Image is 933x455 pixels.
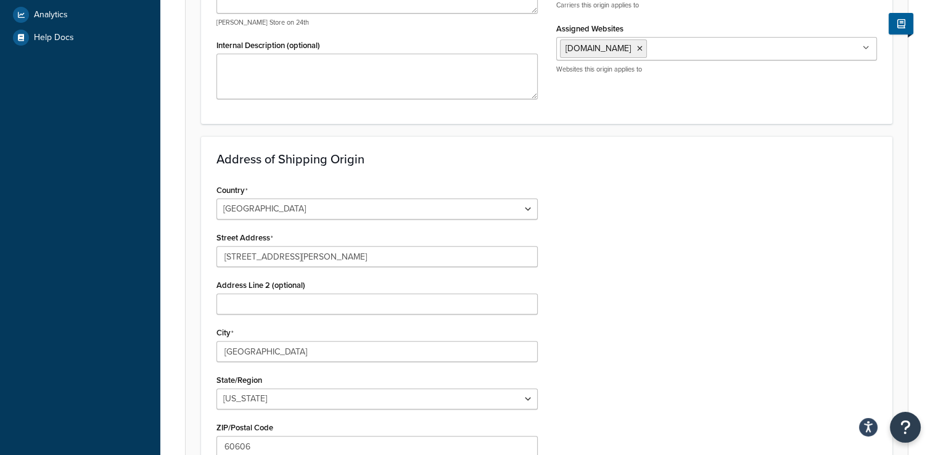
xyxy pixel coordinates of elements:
a: Help Docs [9,27,151,49]
label: Assigned Websites [556,24,623,33]
label: Internal Description (optional) [216,41,320,50]
p: Websites this origin applies to [556,65,878,74]
label: ZIP/Postal Code [216,423,273,432]
p: [PERSON_NAME] Store on 24th [216,18,538,27]
span: Analytics [34,10,68,20]
a: Analytics [9,4,151,26]
label: City [216,328,234,338]
button: Show Help Docs [889,13,913,35]
h3: Address of Shipping Origin [216,152,877,166]
label: Country [216,186,248,195]
span: Help Docs [34,33,74,43]
label: State/Region [216,375,262,385]
button: Open Resource Center [890,412,921,443]
label: Address Line 2 (optional) [216,281,305,290]
span: [DOMAIN_NAME] [565,42,631,55]
label: Street Address [216,233,273,243]
p: Carriers this origin applies to [556,1,878,10]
